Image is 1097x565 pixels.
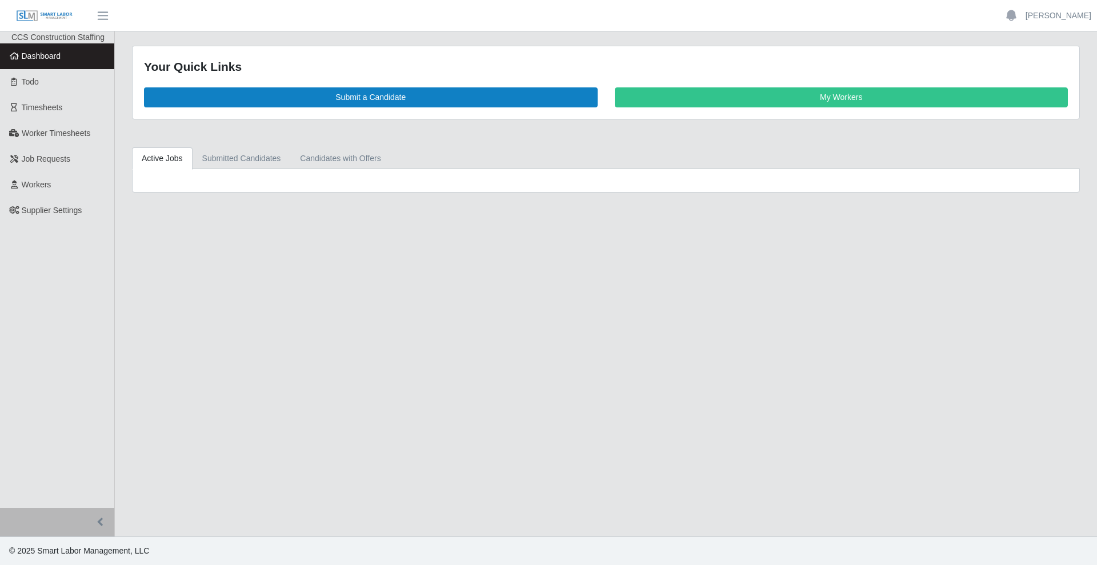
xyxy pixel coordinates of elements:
div: Your Quick Links [144,58,1068,76]
a: [PERSON_NAME] [1026,10,1091,22]
span: © 2025 Smart Labor Management, LLC [9,546,149,555]
span: Todo [22,77,39,86]
span: Job Requests [22,154,71,163]
img: SLM Logo [16,10,73,22]
a: Active Jobs [132,147,193,170]
span: Worker Timesheets [22,129,90,138]
a: Submitted Candidates [193,147,291,170]
a: My Workers [615,87,1068,107]
span: Timesheets [22,103,63,112]
span: CCS Construction Staffing [11,33,105,42]
span: Workers [22,180,51,189]
a: Submit a Candidate [144,87,598,107]
span: Dashboard [22,51,61,61]
a: Candidates with Offers [290,147,390,170]
span: Supplier Settings [22,206,82,215]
